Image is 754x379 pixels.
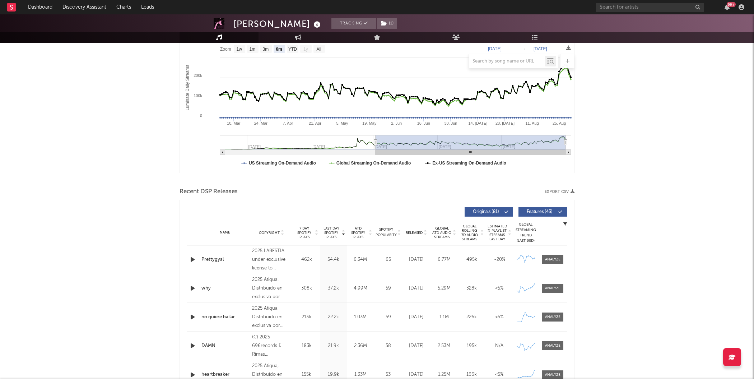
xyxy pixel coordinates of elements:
[376,256,401,263] div: 65
[322,256,345,263] div: 54.4k
[432,285,456,292] div: 5.29M
[487,371,511,378] div: <5%
[469,59,545,64] input: Search by song name or URL
[432,161,506,166] text: Ex-US Streaming On-Demand Audio
[349,285,372,292] div: 4.99M
[336,161,411,166] text: Global Streaming On-Demand Audio
[200,114,202,118] text: 0
[288,47,297,52] text: YTD
[201,230,248,235] div: Name
[201,342,248,350] a: DAMN
[406,231,423,235] span: Released
[518,207,567,217] button: Features(43)
[259,231,280,235] span: Copyright
[349,342,372,350] div: 2.36M
[349,226,368,239] span: ATD Spotify Plays
[349,371,372,378] div: 1.33M
[553,121,566,125] text: 25. Aug
[349,314,372,321] div: 1.03M
[488,46,502,51] text: [DATE]
[322,371,345,378] div: 19.9k
[460,224,479,241] span: Global Rolling 7D Audio Streams
[201,256,248,263] a: Prettygyal
[227,121,241,125] text: 10. Mar
[220,47,231,52] text: Zoom
[362,121,377,125] text: 19. May
[495,121,515,125] text: 28. [DATE]
[444,121,457,125] text: 30. Jun
[534,46,547,51] text: [DATE]
[201,314,248,321] a: no quiere bailar
[322,342,345,350] div: 21.9k
[376,227,397,238] span: Spotify Popularity
[417,121,430,125] text: 16. Jun
[185,65,190,110] text: Luminate Daily Streams
[545,190,574,194] button: Export CSV
[404,256,428,263] div: [DATE]
[515,222,536,244] div: Global Streaming Trend (Last 60D)
[391,121,402,125] text: 2. Jun
[252,276,291,301] div: 2025 Atiqua, Distribuido en exclusiva por ADA.
[487,342,511,350] div: N/A
[295,342,318,350] div: 183k
[465,207,513,217] button: Originals(81)
[404,314,428,321] div: [DATE]
[276,47,282,52] text: 6m
[303,47,308,52] text: 1y
[336,121,349,125] text: 5. May
[404,371,428,378] div: [DATE]
[180,29,574,173] svg: Luminate Daily Consumption
[432,256,456,263] div: 6.77M
[252,247,291,273] div: 2025 LABESTIA under exclusive license to ONErpm
[331,18,376,29] button: Tracking
[201,371,248,378] a: heartbreaker
[295,256,318,263] div: 462k
[283,121,293,125] text: 7. Apr
[252,304,291,330] div: 2025 Atiqua, Distribuido en exclusiva por ADA.
[523,210,556,214] span: Features ( 43 )
[194,93,202,98] text: 100k
[432,226,452,239] span: Global ATD Audio Streams
[322,285,345,292] div: 37.2k
[487,314,511,321] div: <5%
[376,285,401,292] div: 59
[295,226,314,239] span: 7 Day Spotify Plays
[525,121,539,125] text: 11. Aug
[180,188,238,196] span: Recent DSP Releases
[521,46,526,51] text: →
[201,285,248,292] a: why
[254,121,268,125] text: 24. Mar
[468,121,487,125] text: 14. [DATE]
[460,342,484,350] div: 195k
[252,333,291,359] div: (C) 2025 696records & Rimas Entertainment Europa S.L
[725,4,730,10] button: 99+
[404,285,428,292] div: [DATE]
[322,314,345,321] div: 22.2k
[322,226,341,239] span: Last Day Spotify Plays
[432,314,456,321] div: 1.1M
[237,47,242,52] text: 1w
[295,314,318,321] div: 213k
[404,342,428,350] div: [DATE]
[377,18,397,29] button: (1)
[233,18,322,30] div: [PERSON_NAME]
[376,18,397,29] span: ( 1 )
[263,47,269,52] text: 3m
[376,314,401,321] div: 59
[487,285,511,292] div: <5%
[249,161,316,166] text: US Streaming On-Demand Audio
[295,285,318,292] div: 308k
[460,285,484,292] div: 328k
[316,47,321,52] text: All
[596,3,704,12] input: Search for artists
[487,224,507,241] span: Estimated % Playlist Streams Last Day
[432,371,456,378] div: 1.25M
[460,256,484,263] div: 495k
[376,342,401,350] div: 58
[250,47,256,52] text: 1m
[460,314,484,321] div: 226k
